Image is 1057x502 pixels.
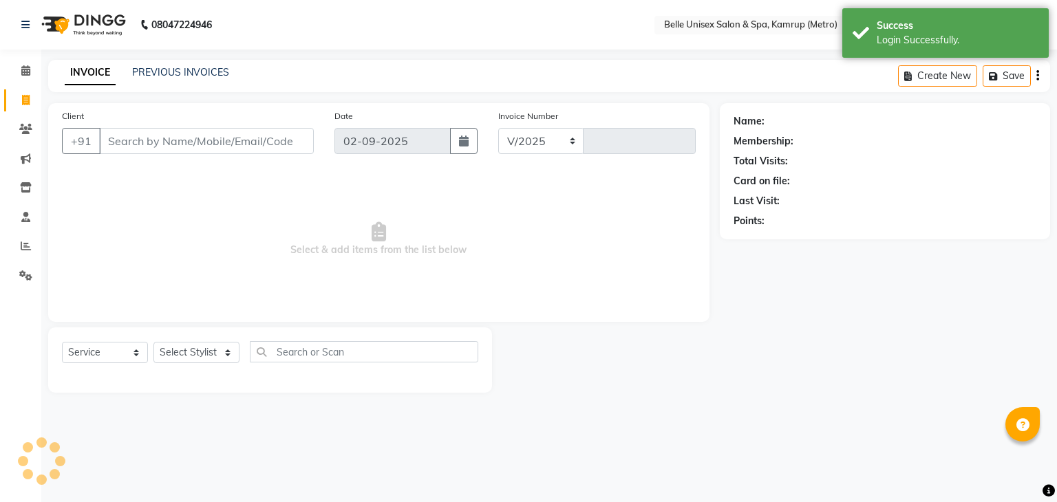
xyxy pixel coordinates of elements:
[65,61,116,85] a: INVOICE
[498,110,558,122] label: Invoice Number
[62,171,696,308] span: Select & add items from the list below
[734,134,793,149] div: Membership:
[62,110,84,122] label: Client
[734,154,788,168] div: Total Visits:
[334,110,353,122] label: Date
[99,128,314,154] input: Search by Name/Mobile/Email/Code
[734,194,780,208] div: Last Visit:
[898,65,977,87] button: Create New
[983,65,1031,87] button: Save
[734,174,790,188] div: Card on file:
[877,33,1038,47] div: Login Successfully.
[734,214,765,228] div: Points:
[250,341,478,362] input: Search or Scan
[877,19,1038,33] div: Success
[151,6,212,44] b: 08047224946
[734,114,765,129] div: Name:
[35,6,129,44] img: logo
[132,66,229,78] a: PREVIOUS INVOICES
[62,128,100,154] button: +91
